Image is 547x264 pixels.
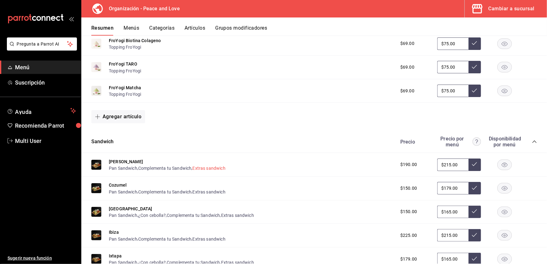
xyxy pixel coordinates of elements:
button: Complementa tu Sandwich [138,236,191,242]
img: Preview [91,254,101,264]
img: Preview [91,160,101,170]
button: ¿Con cebolla? [138,212,166,218]
img: Preview [91,207,101,217]
button: Extras sandwich [193,236,225,242]
span: $190.00 [400,161,417,168]
input: Sin ajuste [437,61,468,73]
button: Agregar artículo [91,110,145,123]
div: , , [109,165,225,171]
h3: Organización - Peace and Love [104,5,180,12]
input: Sin ajuste [437,85,468,97]
button: Artículos [185,25,205,36]
div: , , , [109,212,254,218]
span: Suscripción [15,78,76,87]
button: Complementa tu Sandwich [138,165,191,171]
span: Recomienda Parrot [15,121,76,130]
button: Resumen [91,25,114,36]
button: Complementa tu Sandwich [167,212,220,218]
button: open_drawer_menu [69,16,74,21]
span: Pregunta a Parrot AI [17,41,67,47]
span: Multi User [15,137,76,145]
button: Complementa tu Sandwich [138,189,191,195]
button: Pan Sandwich [109,165,137,171]
a: Pregunta a Parrot AI [4,45,77,52]
button: Ixtapa [109,253,122,259]
input: Sin ajuste [437,182,468,194]
div: , , [109,188,225,195]
div: Disponibilidad por menú [489,136,520,148]
span: Sugerir nueva función [8,255,76,262]
button: Cozumel [109,182,127,188]
button: Pregunta a Parrot AI [7,37,77,51]
span: $150.00 [400,208,417,215]
img: Preview [91,62,101,72]
button: Sandwich [91,138,114,145]
button: Pan Sandwich [109,212,137,218]
input: Sin ajuste [437,206,468,218]
button: Grupos modificadores [215,25,267,36]
button: [PERSON_NAME] [109,159,143,165]
img: Preview [91,230,101,240]
img: Preview [91,39,101,49]
button: Pan Sandwich [109,189,137,195]
button: Ibiza [109,229,119,235]
div: navigation tabs [91,25,547,36]
input: Sin ajuste [437,229,468,242]
div: Precio por menú [437,136,481,148]
div: Precio [394,139,434,145]
span: $179.00 [400,256,417,262]
button: Menús [124,25,139,36]
img: Preview [91,183,101,193]
button: [GEOGRAPHIC_DATA] [109,206,152,212]
button: FroYogi TARO [109,61,137,67]
div: Cambiar a sucursal [489,4,534,13]
span: $225.00 [400,232,417,239]
span: Ayuda [15,107,68,115]
button: Topping FroYogi [109,91,141,97]
span: Menú [15,63,76,71]
button: FroYogi Biotina Colageno [109,37,161,44]
button: Pan Sandwich [109,236,137,242]
input: Sin ajuste [437,159,468,171]
span: $69.00 [400,88,414,94]
button: collapse-category-row [532,139,537,144]
button: Topping FroYogi [109,68,141,74]
button: Extras sandwich [221,212,254,218]
button: Topping FroYogi [109,44,141,50]
input: Sin ajuste [437,37,468,50]
button: FroYogi Matcha [109,85,141,91]
span: $69.00 [400,40,414,47]
button: Extras sandwich [193,189,225,195]
img: Preview [91,86,101,96]
button: Categorías [149,25,175,36]
button: Extras sandwich [193,165,225,171]
span: $150.00 [400,185,417,192]
span: $69.00 [400,64,414,71]
div: , , [109,235,225,242]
